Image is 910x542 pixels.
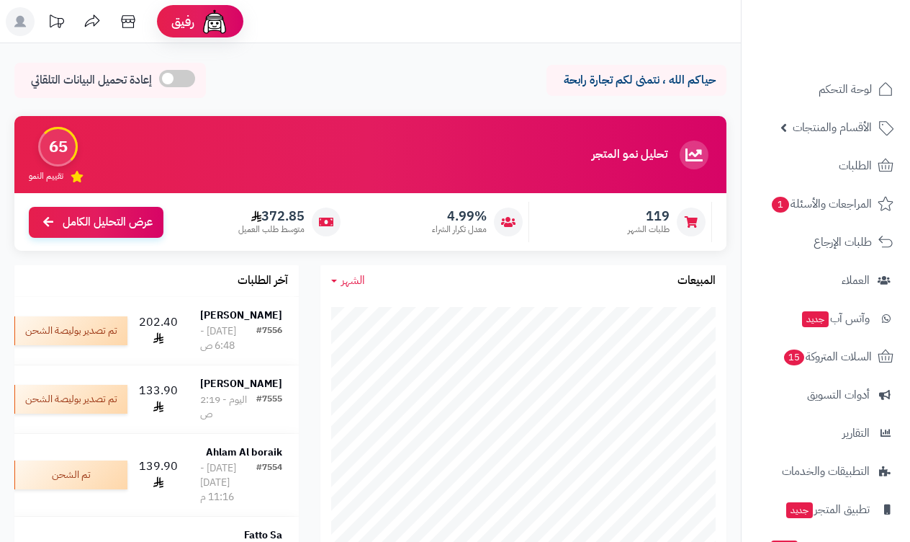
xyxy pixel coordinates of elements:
a: السلات المتروكة15 [750,339,901,374]
div: #7555 [256,393,282,422]
span: أدوات التسويق [807,385,870,405]
a: المراجعات والأسئلة1 [750,187,901,221]
div: اليوم - 2:19 ص [200,393,256,422]
h3: آخر الطلبات [238,275,288,288]
a: وآتس آبجديد [750,301,901,336]
span: 372.85 [238,208,305,224]
a: طلبات الإرجاع [750,225,901,259]
div: تم تصدير بوليصة الشحن [12,385,127,414]
td: 139.90 [133,434,184,516]
td: 133.90 [133,365,184,433]
div: #7554 [256,461,282,505]
div: #7556 [256,324,282,353]
span: التطبيقات والخدمات [782,461,870,481]
span: وآتس آب [801,308,870,329]
a: التطبيقات والخدمات [750,454,901,489]
a: الشهر [331,272,365,289]
span: طلبات الإرجاع [814,232,872,252]
span: معدل تكرار الشراء [432,223,487,236]
div: [DATE] - 6:48 ص [200,324,256,353]
a: التقارير [750,416,901,450]
a: تطبيق المتجرجديد [750,492,901,527]
span: تطبيق المتجر [785,499,870,520]
span: جديد [802,311,829,327]
img: ai-face.png [200,7,229,36]
span: التقارير [842,423,870,443]
span: إعادة تحميل البيانات التلقائي [31,72,152,89]
p: حياكم الله ، نتمنى لكم تجارة رابحة [557,72,716,89]
span: 119 [628,208,670,224]
strong: [PERSON_NAME] [200,308,282,323]
div: تم تصدير بوليصة الشحن [12,316,127,345]
span: تقييم النمو [29,170,63,182]
span: السلات المتروكة [783,347,872,367]
span: المراجعات والأسئلة [770,194,872,214]
span: 15 [784,350,804,365]
span: لوحة التحكم [819,79,872,99]
a: الطلبات [750,148,901,183]
h3: المبيعات [677,275,716,288]
h3: تحليل نمو المتجر [592,148,667,161]
strong: [PERSON_NAME] [200,376,282,391]
span: الشهر [341,272,365,289]
a: أدوات التسويق [750,378,901,412]
a: تحديثات المنصة [38,7,74,40]
a: عرض التحليل الكامل [29,207,163,238]
span: العملاء [842,270,870,290]
span: جديد [786,502,813,518]
span: الطلبات [839,156,872,176]
span: الأقسام والمنتجات [793,117,872,138]
span: 1 [772,197,789,213]
div: [DATE] - [DATE] 11:16 م [200,461,256,505]
td: 202.40 [133,297,184,365]
a: العملاء [750,263,901,298]
strong: Ahlam Al boraik [206,445,282,460]
span: طلبات الشهر [628,223,670,236]
a: لوحة التحكم [750,72,901,107]
span: عرض التحليل الكامل [63,214,153,231]
span: 4.99% [432,208,487,224]
span: متوسط طلب العميل [238,223,305,236]
div: تم الشحن [12,461,127,489]
span: رفيق [171,13,194,30]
